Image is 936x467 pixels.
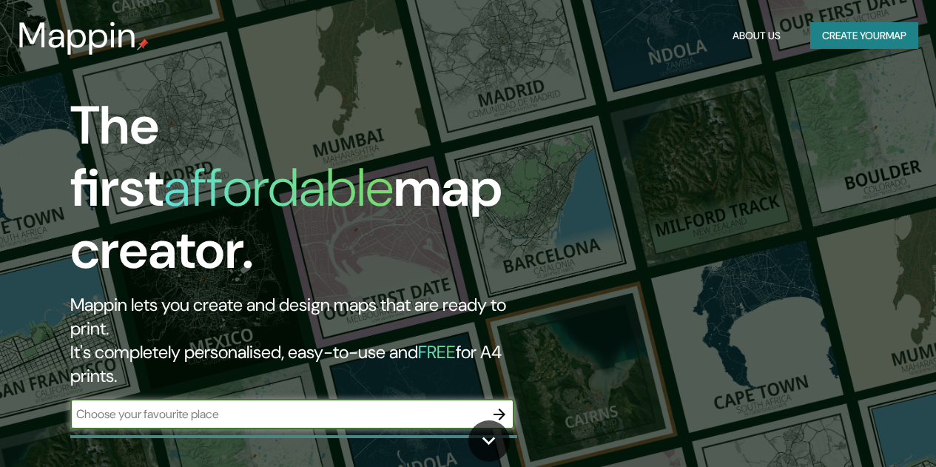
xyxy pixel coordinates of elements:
h1: The first map creator. [70,95,539,293]
h3: Mappin [18,15,137,56]
h5: FREE [418,340,456,363]
h2: Mappin lets you create and design maps that are ready to print. It's completely personalised, eas... [70,293,539,388]
img: mappin-pin [137,38,149,50]
h1: affordable [164,153,394,222]
button: About Us [727,22,787,50]
button: Create yourmap [810,22,918,50]
input: Choose your favourite place [70,406,485,423]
